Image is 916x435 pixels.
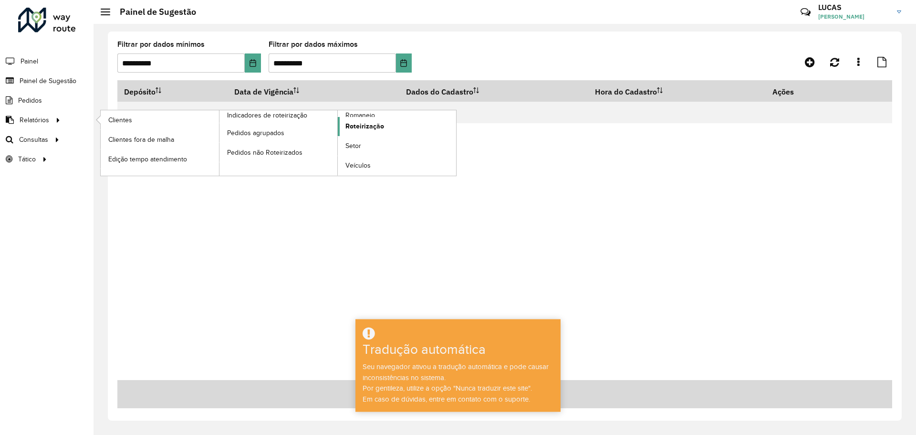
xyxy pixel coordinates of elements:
font: Painel de Sugestão [120,6,196,17]
font: Clientes [108,117,132,124]
button: Escolha a data [245,53,260,73]
font: Data de Vigência [234,87,293,96]
font: Por gentileza, utilize a opção "Nunca traduzir este site". [363,384,532,392]
font: Depósito [124,87,156,96]
font: Painel [21,58,38,65]
button: Escolha a data [396,53,412,73]
a: Pedidos não Roteirizados [219,143,338,162]
font: Veículos [345,162,371,169]
a: Contato Rápido [795,2,816,22]
font: Setor [345,142,361,149]
font: Seu navegador ativou a tradução automática e pode causar inconsistências no sistema. [363,363,549,382]
font: Pedidos [18,97,42,104]
font: Painel de Sugestão [20,77,76,85]
font: Dados do Cadastro [406,87,473,96]
a: Clientes [101,110,219,129]
a: Romaneio [219,110,457,176]
a: Setor [338,137,456,156]
a: Clientes fora de malha [101,130,219,149]
font: Filtrar por dados mínimos [117,40,205,48]
font: Pedidos agrupados [227,129,284,137]
a: Edição tempo atendimento [101,149,219,169]
font: Filtrar por dados máximos [269,40,358,48]
a: Pedidos agrupados [219,123,338,142]
font: Edição tempo atendimento [108,156,187,163]
font: Indicadores de roteirização [227,112,307,119]
font: Romaneio [345,112,375,119]
a: Roteirização [338,117,456,136]
font: Consultas [19,136,48,143]
font: LUCAS [818,2,842,12]
font: Pedidos não Roteirizados [227,149,302,156]
font: Em caso de dúvidas, entre em contato com o suporte. [363,395,530,403]
font: Clientes fora de malha [108,136,174,143]
font: Tático [18,156,36,163]
font: Hora do Cadastro [595,87,657,96]
a: Veículos [338,156,456,175]
font: Nenhum registro encontrado [122,108,199,117]
font: Tradução automática [363,342,486,357]
a: Indicadores de roteirização [101,110,338,176]
font: Ações [772,87,794,96]
font: [PERSON_NAME] [818,13,864,20]
font: Roteirização [345,122,384,130]
font: Relatórios [20,117,49,124]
